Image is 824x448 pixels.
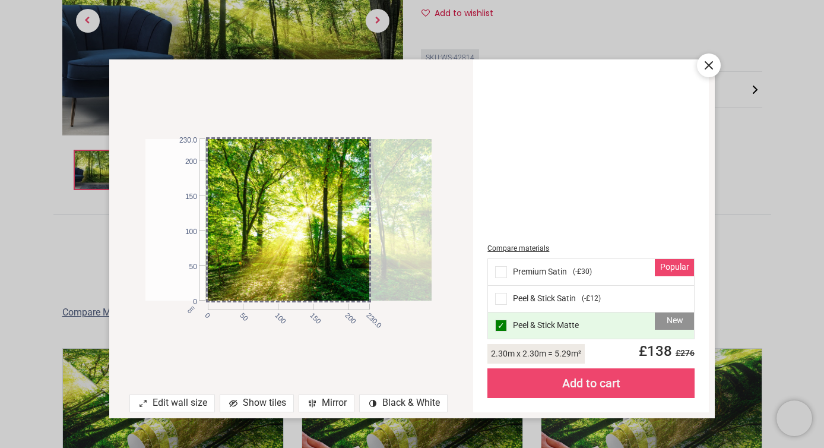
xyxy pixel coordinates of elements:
div: New [655,313,694,330]
span: 50 [237,311,245,318]
span: 50 [175,262,197,272]
span: 0 [202,311,210,318]
span: ( -£12 ) [582,294,601,304]
div: Show tiles [220,395,294,412]
div: Mirror [299,395,354,412]
span: 150 [175,192,197,202]
span: cm [186,304,196,314]
span: ( -£30 ) [573,267,592,277]
span: 230.0 [175,135,197,146]
div: Premium Satin [488,259,693,286]
span: 150 [308,311,315,318]
iframe: Brevo live chat [777,400,812,436]
span: 200 [175,157,197,167]
div: Peel & Stick Satin [488,286,693,313]
span: 230.0 [364,311,372,318]
div: Black & White [359,395,448,412]
div: Add to cart [487,368,694,398]
div: Popular [655,259,694,277]
div: Compare materials [487,244,694,254]
div: Peel & Stick Matte [488,313,693,339]
span: ✓ [497,321,505,330]
span: £ 138 [632,343,695,359]
span: 100 [272,311,280,318]
span: 200 [343,311,350,318]
div: Edit wall size [129,395,215,412]
span: £ 276 [672,348,695,358]
span: 100 [175,227,197,237]
div: 2.30 m x 2.30 m = 5.29 m² [487,344,585,364]
span: 0 [175,297,197,307]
